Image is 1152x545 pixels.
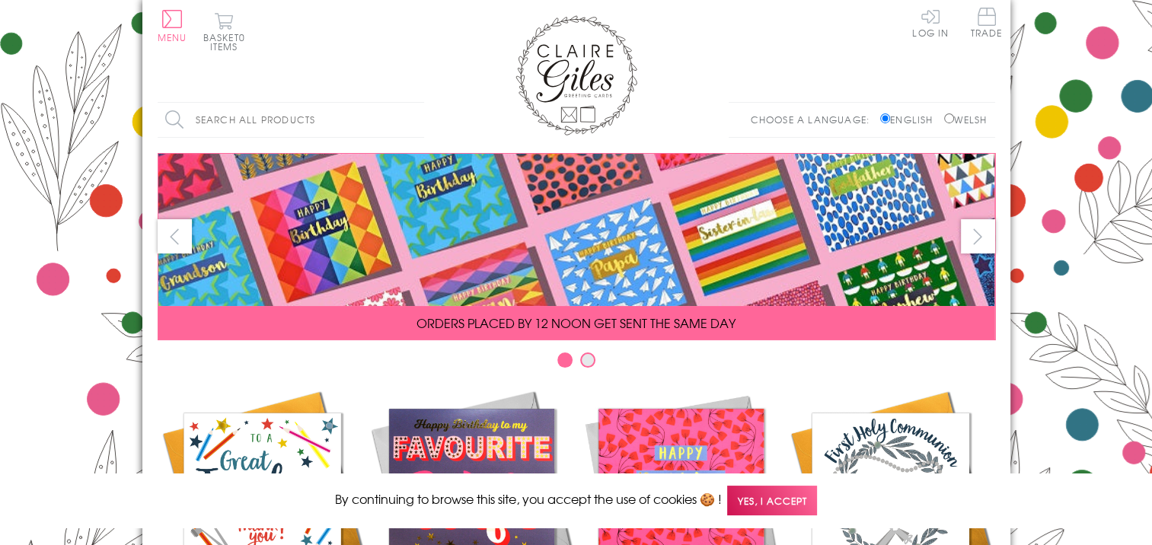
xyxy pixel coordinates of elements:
[158,103,424,137] input: Search all products
[880,113,940,126] label: English
[971,8,1003,37] span: Trade
[158,30,187,44] span: Menu
[727,486,817,515] span: Yes, I accept
[515,15,637,135] img: Claire Giles Greetings Cards
[580,352,595,368] button: Carousel Page 2
[750,113,877,126] p: Choose a language:
[203,12,245,51] button: Basket0 items
[961,219,995,253] button: next
[971,8,1003,40] a: Trade
[880,113,890,123] input: English
[944,113,988,126] label: Welsh
[158,219,192,253] button: prev
[944,113,954,123] input: Welsh
[557,352,573,368] button: Carousel Page 1 (Current Slide)
[158,352,995,375] div: Carousel Pagination
[158,10,187,42] button: Menu
[210,30,245,53] span: 0 items
[416,314,736,332] span: ORDERS PLACED BY 12 NOON GET SENT THE SAME DAY
[912,8,949,37] a: Log In
[409,103,424,137] input: Search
